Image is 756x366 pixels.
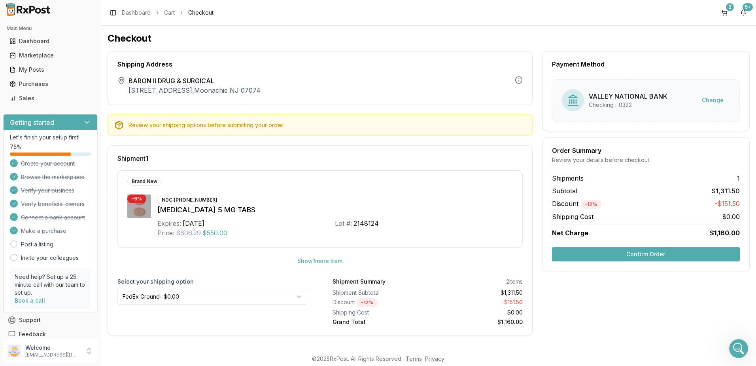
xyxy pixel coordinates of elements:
[6,194,152,233] div: LUIS says…
[9,66,91,74] div: My Posts
[119,96,146,104] div: thats fine
[13,175,78,183] div: Im always here to help!
[124,3,139,18] button: Home
[552,186,577,196] span: Subtotal
[552,61,740,67] div: Payment Method
[406,355,422,362] a: Terms
[176,228,201,238] span: $606.29
[743,3,753,11] div: 9+
[552,147,740,154] div: Order Summary
[38,259,44,266] button: Upload attachment
[3,313,98,327] button: Support
[129,121,526,129] div: Review your shipping options before submitting your order.
[9,80,91,88] div: Purchases
[3,327,98,341] button: Feedback
[710,228,740,238] span: $1,160.00
[333,298,424,307] div: Discount
[6,91,152,115] div: LUIS says…
[3,92,98,105] button: Sales
[6,233,130,273] div: They are going to call me back and the [MEDICAL_DATA] was dropped off once i have the updated tra...
[357,298,378,307] div: - 12 %
[6,25,94,32] h2: Main Menu
[580,200,601,209] div: - 12 %
[15,273,86,297] p: Need help? Set up a 25 minute call with our team to set up.
[6,77,94,91] a: Purchases
[5,3,20,18] button: go back
[21,200,85,208] span: Verify beneficial owners
[425,355,444,362] a: Privacy
[188,9,214,17] span: Checkout
[333,309,424,316] div: Shipping Cost
[164,9,175,17] a: Cart
[122,9,214,17] nav: breadcrumb
[3,35,98,48] button: Dashboard
[589,91,667,101] div: VALLEY NATIONAL BANK
[25,352,80,358] p: [EMAIL_ADDRESS][DOMAIN_NAME]
[726,3,734,11] div: 2
[35,143,146,159] div: got it! Thank you so much! you are the best
[21,213,85,221] span: Connect a bank account
[718,6,731,19] button: 2
[25,259,31,266] button: Gif picker
[729,339,748,358] iframe: Intercom live chat
[157,196,222,204] div: NDC: [PHONE_NUMBER]
[23,4,35,17] img: Profile image for Manuel
[129,86,261,95] p: [STREET_ADDRESS] , Moonachie NJ 07074
[3,49,98,62] button: Marketplace
[157,204,513,215] div: [MEDICAL_DATA] 5 MG TABS
[6,63,94,77] a: My Posts
[6,52,152,91] div: Manuel says…
[3,78,98,90] button: Purchases
[82,29,152,46] div: yeah that one is fine
[157,228,174,238] div: Price:
[108,32,750,45] h1: Checkout
[552,247,740,261] button: Confirm Order
[117,278,307,286] label: Select your shipping option
[21,240,53,248] a: Post a listing
[552,156,740,164] div: Review your details before checkout
[139,3,153,17] div: Close
[127,194,151,218] img: Eliquis 5 MG TABS
[3,63,98,76] button: My Posts
[10,133,91,141] p: Let's finish your setup first!
[6,170,84,187] div: Im always here to help!
[431,298,522,307] div: - $151.50
[117,61,523,67] div: Shipping Address
[127,194,146,203] div: - 9 %
[6,170,152,194] div: Manuel says…
[291,254,349,268] button: Show1more item
[431,318,522,326] div: $1,160.00
[431,289,522,297] div: $1,311.50
[431,309,522,316] div: $0.00
[9,51,91,59] div: Marketplace
[12,259,19,266] button: Emoji picker
[89,33,146,41] div: yeah that one is fine
[25,344,80,352] p: Welcome
[552,173,584,183] span: Shipments
[129,76,261,86] span: BARON II DRUG & SURGICAL
[3,3,54,16] img: RxPost Logo
[722,212,740,221] span: $0.00
[335,219,352,228] div: Lot #:
[552,212,593,221] span: Shipping Cost
[127,177,162,186] div: Brand New
[333,278,386,286] div: Shipment Summary
[13,238,123,269] div: They are going to call me back and the [MEDICAL_DATA] was dropped off once i have the updated tra...
[10,118,54,127] h3: Getting started
[38,4,90,10] h1: [PERSON_NAME]
[21,187,74,194] span: Verify your business
[6,52,130,85] div: The only Mounjaro 10mg I could find is $999 but the same pharmacy has [MEDICAL_DATA] 1mg for $790
[38,10,54,18] p: Active
[21,227,66,235] span: Make a purchase
[183,219,204,228] div: [DATE]
[712,186,740,196] span: $1,311.50
[13,57,123,80] div: The only Mounjaro 10mg I could find is $999 but the same pharmacy has [MEDICAL_DATA] 1mg for $790
[696,93,730,107] button: Change
[202,228,227,238] span: $550.00
[333,318,424,326] div: Grand Total
[6,115,152,139] div: Manuel says…
[117,155,148,162] span: Shipment 1
[6,139,152,170] div: LUIS says…
[6,91,94,105] a: Sales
